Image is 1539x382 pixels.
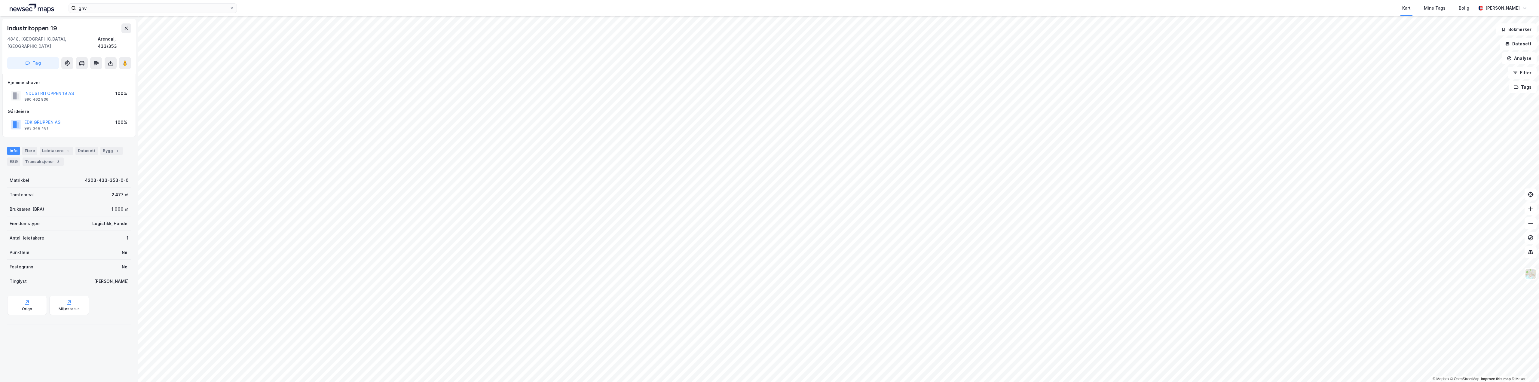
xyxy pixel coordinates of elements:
div: Transaksjoner [23,157,64,166]
div: Nei [122,263,129,270]
div: Industritoppen 19 [7,23,58,33]
div: Datasett [75,147,98,155]
div: ESG [7,157,20,166]
button: Tags [1509,81,1537,93]
div: 1 [65,148,71,154]
div: Mine Tags [1424,5,1446,12]
div: 3 [55,159,61,165]
div: 993 348 481 [24,126,48,131]
iframe: Chat Widget [1509,353,1539,382]
div: Arendal, 433/353 [98,35,131,50]
div: Matrikkel [10,177,29,184]
div: Festegrunn [10,263,33,270]
div: 100% [115,90,127,97]
button: Analyse [1502,52,1537,64]
div: 100% [115,119,127,126]
div: Antall leietakere [10,234,44,242]
div: Eiendomstype [10,220,40,227]
img: logo.a4113a55bc3d86da70a041830d287a7e.svg [10,4,54,13]
div: 2 477 ㎡ [112,191,129,198]
button: Bokmerker [1496,23,1537,35]
div: 4848, [GEOGRAPHIC_DATA], [GEOGRAPHIC_DATA] [7,35,98,50]
div: Miljøstatus [59,307,80,311]
div: Kontrollprogram for chat [1509,353,1539,382]
div: [PERSON_NAME] [94,278,129,285]
div: Info [7,147,20,155]
div: Gårdeiere [8,108,131,115]
div: Bolig [1459,5,1469,12]
div: 1 [127,234,129,242]
div: Kart [1402,5,1411,12]
button: Tag [7,57,59,69]
button: Datasett [1500,38,1537,50]
div: Leietakere [40,147,73,155]
div: 1 [114,148,120,154]
div: Hjemmelshaver [8,79,131,86]
div: Bygg [100,147,123,155]
div: Eiere [22,147,37,155]
div: Tinglyst [10,278,27,285]
a: Improve this map [1481,377,1511,381]
div: 990 462 836 [24,97,48,102]
div: Nei [122,249,129,256]
button: Filter [1508,67,1537,79]
div: 1 000 ㎡ [112,206,129,213]
a: OpenStreetMap [1450,377,1479,381]
div: Tomteareal [10,191,34,198]
div: Logistikk, Handel [92,220,129,227]
a: Mapbox [1433,377,1449,381]
img: Z [1525,268,1536,280]
div: Bruksareal (BRA) [10,206,44,213]
div: [PERSON_NAME] [1485,5,1520,12]
div: 4203-433-353-0-0 [85,177,129,184]
div: Origo [22,307,32,311]
input: Søk på adresse, matrikkel, gårdeiere, leietakere eller personer [76,4,229,13]
div: Punktleie [10,249,29,256]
